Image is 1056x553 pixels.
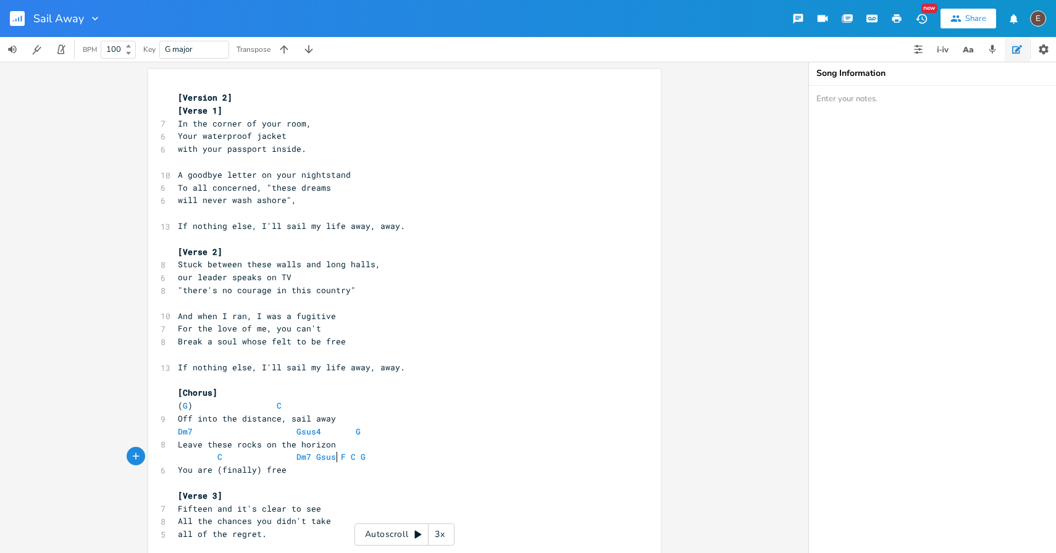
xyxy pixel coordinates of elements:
span: [Verse 1] [178,105,222,116]
span: A goodbye letter on your nightstand [178,169,351,180]
span: C [217,451,222,462]
span: Sail Away [33,13,84,24]
span: Dm7 [296,451,311,462]
span: all of the regret. [178,528,267,539]
div: Song Information [816,69,1049,78]
div: Share [965,13,986,24]
div: New [921,4,937,13]
span: G [361,451,366,462]
span: If nothing else, I'll sail my life away, away. [178,362,405,373]
span: Leave these rocks on the horizon [178,439,336,450]
div: BPM [83,46,97,53]
span: Stuck between these walls and long halls, [178,259,380,270]
button: Share [941,9,996,28]
span: C [277,400,282,411]
span: All the chances you didn't take [178,515,331,526]
span: [Verse 2] [178,246,222,257]
span: Fifteen and it's clear to see [178,503,321,514]
span: F [341,451,346,462]
div: edward [1030,10,1046,27]
span: If nothing else, I'll sail my life away, away. [178,220,405,231]
span: Your waterproof jacket [178,130,287,141]
span: C [351,451,356,462]
span: [Verse 3] [178,490,222,501]
button: New [909,7,934,30]
span: "there's no courage in this country" [178,285,356,296]
span: with your passport inside. [178,143,306,154]
div: Autoscroll [354,523,455,546]
div: 3x [429,523,451,546]
span: Gsus4 [296,426,321,437]
span: Off into the distance, sail away [178,413,336,424]
span: [Version 2] [178,92,232,103]
span: In the corner of your room, [178,118,311,129]
span: G major [165,44,193,55]
span: G [183,400,188,411]
span: You are (finally) free [178,464,287,475]
div: Key [143,46,156,53]
span: Gsus [316,451,336,462]
div: Transpose [237,46,270,53]
span: ( ) [178,400,282,411]
span: For the love of me, you can't [178,323,321,334]
button: E [1030,4,1046,33]
span: our leader speaks on TV [178,272,291,283]
span: will never wash ashore", [178,194,296,206]
span: And when I ran, I was a fugitive [178,310,336,322]
span: [Chorus] [178,387,217,398]
span: To all concerned, "these dreams [178,182,331,193]
span: Dm7 [178,426,193,437]
span: G [356,426,361,437]
span: Break a soul whose felt to be free [178,336,346,347]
